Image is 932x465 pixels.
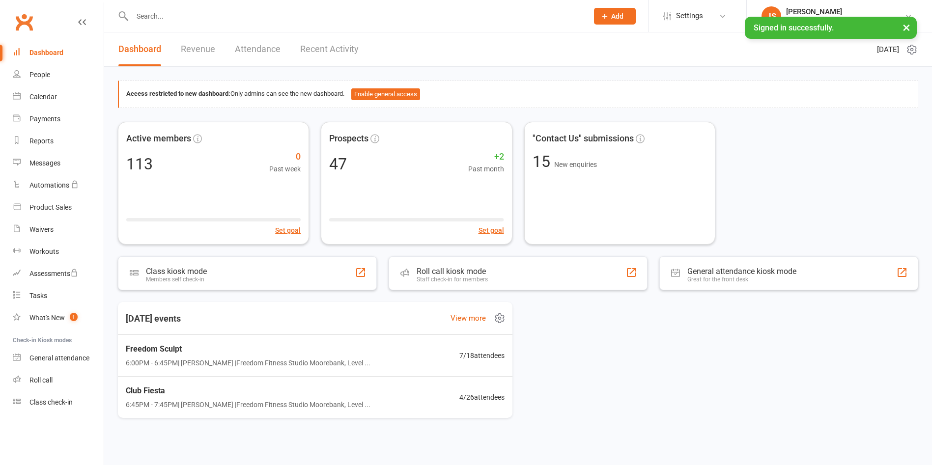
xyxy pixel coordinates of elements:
[898,17,915,38] button: ×
[29,203,72,211] div: Product Sales
[129,9,581,23] input: Search...
[300,32,359,66] a: Recent Activity
[29,115,60,123] div: Payments
[329,156,347,172] div: 47
[181,32,215,66] a: Revenue
[29,181,69,189] div: Automations
[786,7,904,16] div: [PERSON_NAME]
[126,90,230,97] strong: Access restricted to new dashboard:
[754,23,834,32] span: Signed in successfully.
[13,285,104,307] a: Tasks
[13,263,104,285] a: Assessments
[13,219,104,241] a: Waivers
[13,86,104,108] a: Calendar
[118,32,161,66] a: Dashboard
[13,152,104,174] a: Messages
[29,292,47,300] div: Tasks
[126,132,191,146] span: Active members
[29,93,57,101] div: Calendar
[459,392,505,403] span: 4 / 26 attendees
[29,137,54,145] div: Reports
[417,267,488,276] div: Roll call kiosk mode
[13,369,104,391] a: Roll call
[13,174,104,196] a: Automations
[269,150,301,164] span: 0
[29,49,63,56] div: Dashboard
[479,225,504,236] button: Set goal
[13,347,104,369] a: General attendance kiosk mode
[13,307,104,329] a: What's New1
[351,88,420,100] button: Enable general access
[235,32,281,66] a: Attendance
[29,247,59,255] div: Workouts
[786,16,904,25] div: Freedom Fitness [GEOGRAPHIC_DATA]
[417,276,488,283] div: Staff check-in for members
[594,8,636,25] button: Add
[762,6,781,26] div: JS
[676,5,703,27] span: Settings
[687,267,796,276] div: General attendance kiosk mode
[13,241,104,263] a: Workouts
[126,399,370,410] span: 6:45PM - 7:45PM | [PERSON_NAME] | Freedom Fitness Studio Moorebank, Level ...
[269,164,301,174] span: Past week
[29,71,50,79] div: People
[29,376,53,384] div: Roll call
[29,270,78,277] div: Assessments
[533,132,634,146] span: "Contact Us" submissions
[29,159,60,167] div: Messages
[29,398,73,406] div: Class check-in
[70,313,78,321] span: 1
[451,312,486,324] a: View more
[611,12,623,20] span: Add
[459,350,505,361] span: 7 / 18 attendees
[329,132,368,146] span: Prospects
[29,314,65,322] div: What's New
[126,343,370,356] span: Freedom Sculpt
[13,108,104,130] a: Payments
[13,130,104,152] a: Reports
[126,357,370,368] span: 6:00PM - 6:45PM | [PERSON_NAME] | Freedom Fitness Studio Moorebank, Level ...
[12,10,36,34] a: Clubworx
[146,276,207,283] div: Members self check-in
[13,64,104,86] a: People
[533,152,554,171] span: 15
[468,164,504,174] span: Past month
[146,267,207,276] div: Class kiosk mode
[877,44,899,55] span: [DATE]
[13,42,104,64] a: Dashboard
[126,88,910,100] div: Only admins can see the new dashboard.
[687,276,796,283] div: Great for the front desk
[554,161,597,168] span: New enquiries
[126,384,370,397] span: Club Fiesta
[13,196,104,219] a: Product Sales
[118,310,189,328] h3: [DATE] events
[126,156,153,172] div: 113
[29,354,89,362] div: General attendance
[275,225,301,236] button: Set goal
[13,391,104,413] a: Class kiosk mode
[29,225,54,233] div: Waivers
[468,150,504,164] span: +2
